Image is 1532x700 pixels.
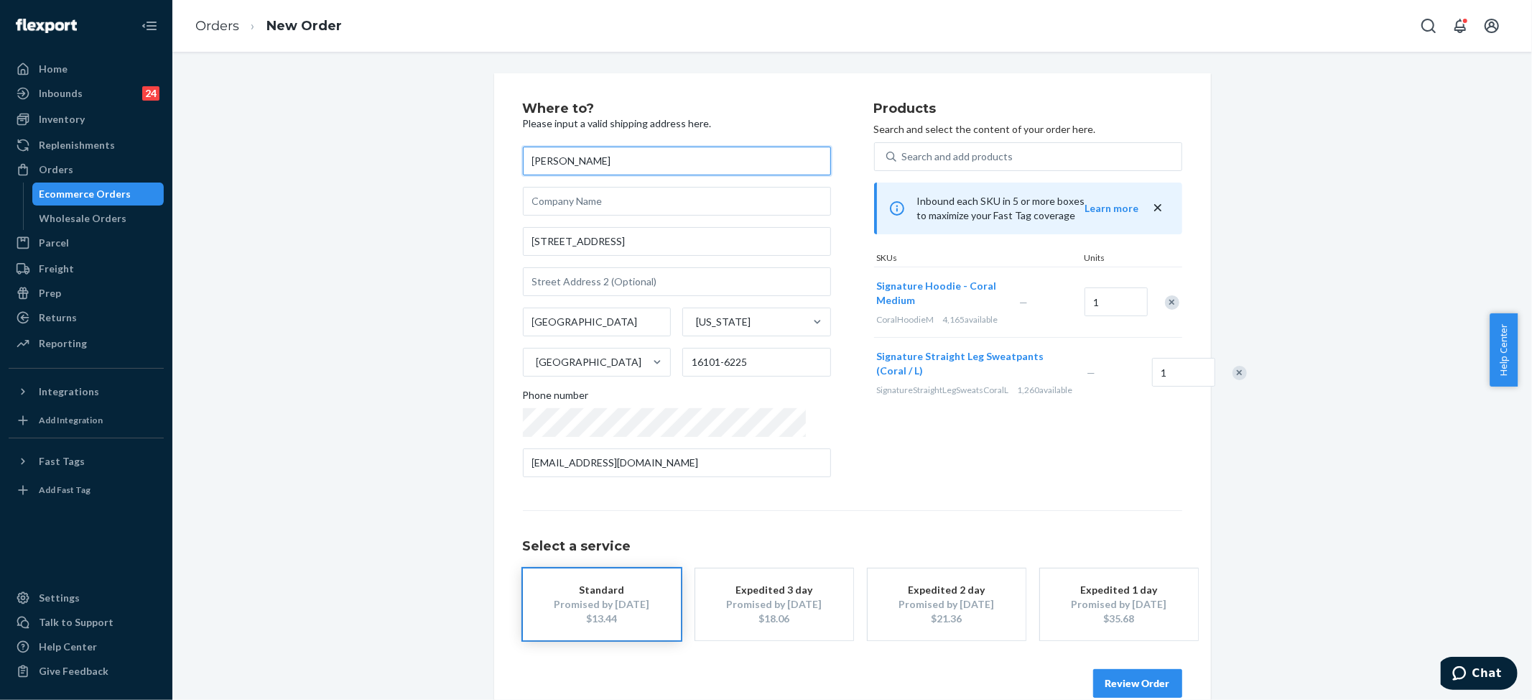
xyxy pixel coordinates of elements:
div: SKUs [874,252,1082,267]
a: Help Center [9,635,164,658]
p: Search and select the content of your order here. [874,122,1182,137]
input: Quantity [1085,287,1148,316]
button: close [1151,201,1165,216]
div: [GEOGRAPHIC_DATA] [537,355,642,369]
div: Promised by [DATE] [544,597,659,612]
button: Talk to Support [9,611,164,634]
div: [US_STATE] [696,315,751,329]
h2: Where to? [523,102,831,116]
a: Prep [9,282,164,305]
div: Inventory [39,112,85,126]
button: Open account menu [1477,11,1506,40]
a: Ecommerce Orders [32,183,164,206]
ol: breadcrumbs [184,5,353,47]
span: — [1087,367,1096,379]
a: Freight [9,257,164,280]
input: Street Address 2 (Optional) [523,267,831,296]
div: Parcel [39,236,69,250]
div: Prep [39,286,61,300]
a: Orders [195,18,239,34]
div: Give Feedback [39,664,108,678]
button: Learn more [1085,201,1139,216]
div: Talk to Support [39,615,113,630]
div: Expedited 1 day [1062,583,1176,597]
button: Integrations [9,380,164,403]
a: Replenishments [9,134,164,157]
div: Home [39,62,68,76]
div: Freight [39,262,74,276]
div: Promised by [DATE] [717,597,832,612]
a: Settings [9,586,164,609]
div: Add Fast Tag [39,484,90,496]
input: City [523,308,672,336]
span: Phone number [523,388,589,408]
button: StandardPromised by [DATE]$13.44 [523,568,681,640]
h1: Select a service [523,540,1182,554]
div: Fast Tags [39,454,85,469]
h2: Products [874,102,1182,116]
div: Search and add products [902,149,1013,164]
button: Open notifications [1446,11,1475,40]
button: Open Search Box [1414,11,1443,40]
div: Add Integration [39,414,103,426]
input: [GEOGRAPHIC_DATA] [535,355,537,369]
button: Expedited 2 dayPromised by [DATE]$21.36 [868,568,1026,640]
button: Signature Straight Leg Sweatpants (Coral / L) [877,349,1070,378]
div: Returns [39,310,77,325]
div: Expedited 2 day [889,583,1004,597]
a: Add Integration [9,409,164,432]
p: Please input a valid shipping address here. [523,116,831,131]
span: CoralHoodieM [877,314,934,325]
iframe: Opens a widget where you can chat to one of our agents [1441,657,1518,693]
button: Expedited 1 dayPromised by [DATE]$35.68 [1040,568,1198,640]
input: First & Last Name [523,147,831,175]
div: Integrations [39,384,99,399]
div: Wholesale Orders [40,211,127,226]
input: Company Name [523,187,831,216]
a: Orders [9,158,164,181]
div: Promised by [DATE] [889,597,1004,612]
a: Returns [9,306,164,329]
input: Email (Only Required for International) [523,448,831,477]
div: Remove Item [1165,295,1179,310]
span: 1,260 available [1018,384,1073,395]
a: Parcel [9,231,164,254]
button: Close Navigation [135,11,164,40]
div: $35.68 [1062,612,1176,626]
div: Remove Item [1232,366,1247,380]
span: — [1020,296,1029,308]
a: Add Fast Tag [9,479,164,502]
span: 4,165 available [943,314,998,325]
input: Quantity [1152,358,1215,387]
button: Fast Tags [9,450,164,473]
div: Expedited 3 day [717,583,832,597]
img: Flexport logo [16,19,77,33]
input: ZIP Code [682,348,831,377]
div: Promised by [DATE] [1062,597,1176,612]
a: Home [9,57,164,80]
div: Units [1082,252,1146,267]
div: $18.06 [717,612,832,626]
button: Expedited 3 dayPromised by [DATE]$18.06 [695,568,853,640]
div: $21.36 [889,612,1004,626]
div: $13.44 [544,612,659,626]
a: Wholesale Orders [32,207,164,230]
button: Review Order [1093,669,1182,698]
div: Help Center [39,640,97,654]
div: 24 [142,86,159,101]
button: Help Center [1490,313,1518,387]
div: Reporting [39,336,87,351]
button: Give Feedback [9,660,164,683]
div: Inbounds [39,86,83,101]
div: Orders [39,162,73,177]
button: Signature Hoodie - Coral Medium [877,279,1003,308]
div: Replenishments [39,138,115,152]
div: Settings [39,591,80,605]
span: Signature Straight Leg Sweatpants (Coral / L) [877,350,1044,377]
a: Inbounds24 [9,82,164,105]
div: Inbound each SKU in 5 or more boxes to maximize your Fast Tag coverage [874,183,1182,234]
div: Standard [544,583,659,597]
div: Ecommerce Orders [40,187,131,201]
